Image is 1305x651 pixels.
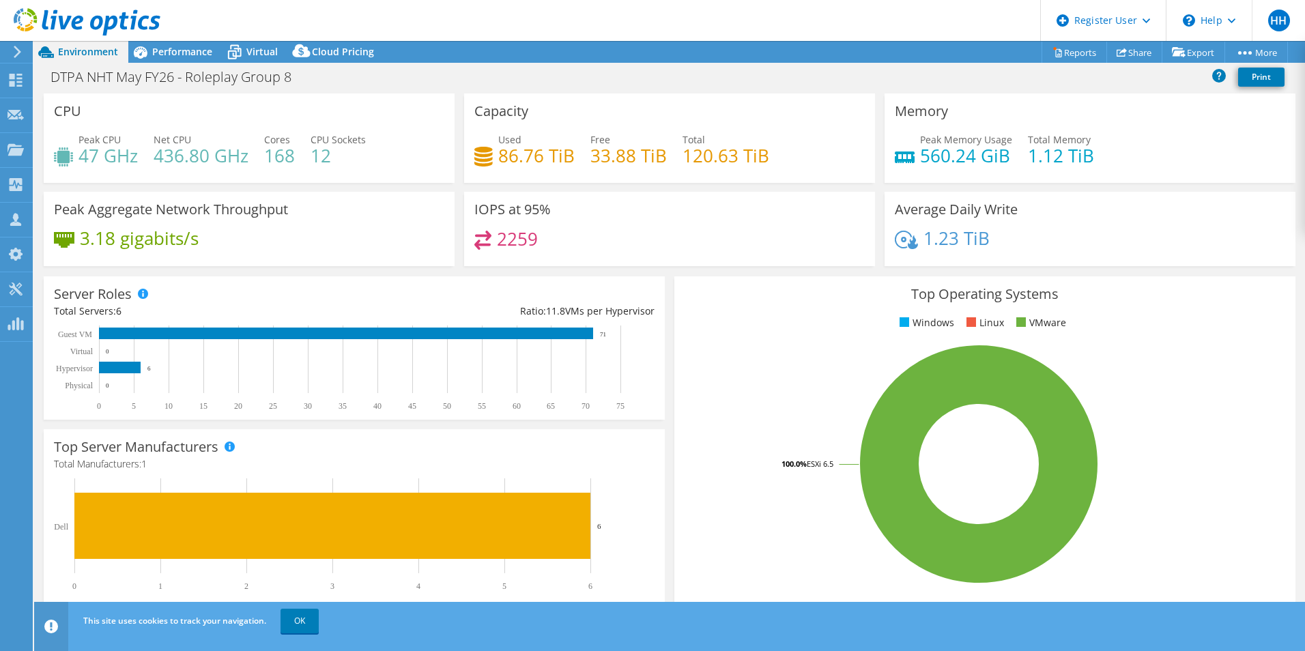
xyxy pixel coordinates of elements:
text: 25 [269,401,277,411]
text: 40 [373,401,382,411]
div: Ratio: VMs per Hypervisor [354,304,655,319]
h4: 2259 [497,231,538,246]
text: Hypervisor [56,364,93,373]
text: 15 [199,401,207,411]
a: Export [1162,42,1225,63]
text: 6 [588,581,592,591]
span: CPU Sockets [311,133,366,146]
h4: 120.63 TiB [683,148,769,163]
text: 71 [600,331,606,338]
h4: 47 GHz [78,148,138,163]
span: Net CPU [154,133,191,146]
span: 11.8 [546,304,565,317]
h3: Top Operating Systems [685,287,1285,302]
h4: 1.23 TiB [923,231,990,246]
text: 65 [547,401,555,411]
text: 70 [582,401,590,411]
tspan: ESXi 6.5 [807,459,833,469]
li: Windows [896,315,954,330]
a: Share [1106,42,1162,63]
text: 0 [97,401,101,411]
text: 75 [616,401,625,411]
span: Total [683,133,705,146]
text: 3 [330,581,334,591]
span: Total Memory [1028,133,1091,146]
h3: CPU [54,104,81,119]
text: 6 [147,365,151,372]
li: VMware [1013,315,1066,330]
h1: DTPA NHT May FY26 - Roleplay Group 8 [44,70,313,85]
span: Cores [264,133,290,146]
span: Virtual [246,45,278,58]
h4: 1.12 TiB [1028,148,1094,163]
svg: \n [1183,14,1195,27]
text: 6 [597,522,601,530]
text: 0 [106,382,109,389]
h4: 86.76 TiB [498,148,575,163]
h3: Top Server Manufacturers [54,439,218,454]
text: 0 [72,581,76,591]
span: Peak Memory Usage [920,133,1012,146]
a: Reports [1042,42,1107,63]
span: HH [1268,10,1290,31]
h4: 560.24 GiB [920,148,1012,163]
span: This site uses cookies to track your navigation. [83,615,266,626]
span: Used [498,133,521,146]
h4: 168 [264,148,295,163]
text: Dell [54,522,68,532]
text: 2 [244,581,248,591]
text: Physical [65,381,93,390]
text: 50 [443,401,451,411]
text: 1 [158,581,162,591]
text: 55 [478,401,486,411]
span: Peak CPU [78,133,121,146]
div: Total Servers: [54,304,354,319]
h4: 33.88 TiB [590,148,667,163]
a: More [1224,42,1288,63]
h3: Server Roles [54,287,132,302]
text: 10 [164,401,173,411]
h4: 3.18 gigabits/s [80,231,199,246]
span: 1 [141,457,147,470]
span: Performance [152,45,212,58]
text: 60 [513,401,521,411]
li: Linux [963,315,1004,330]
h3: IOPS at 95% [474,202,551,217]
h3: Memory [895,104,948,119]
text: Virtual [70,347,94,356]
text: 4 [416,581,420,591]
text: 5 [132,401,136,411]
tspan: 100.0% [781,459,807,469]
a: OK [281,609,319,633]
text: 0 [106,348,109,355]
span: 6 [116,304,121,317]
text: 45 [408,401,416,411]
text: Guest VM [58,330,92,339]
text: 30 [304,401,312,411]
span: Cloud Pricing [312,45,374,58]
text: 20 [234,401,242,411]
h3: Average Daily Write [895,202,1018,217]
text: 35 [339,401,347,411]
h4: 12 [311,148,366,163]
h3: Peak Aggregate Network Throughput [54,202,288,217]
span: Environment [58,45,118,58]
span: Free [590,133,610,146]
h4: 436.80 GHz [154,148,248,163]
a: Print [1238,68,1285,87]
text: 5 [502,581,506,591]
h3: Capacity [474,104,528,119]
h4: Total Manufacturers: [54,457,655,472]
